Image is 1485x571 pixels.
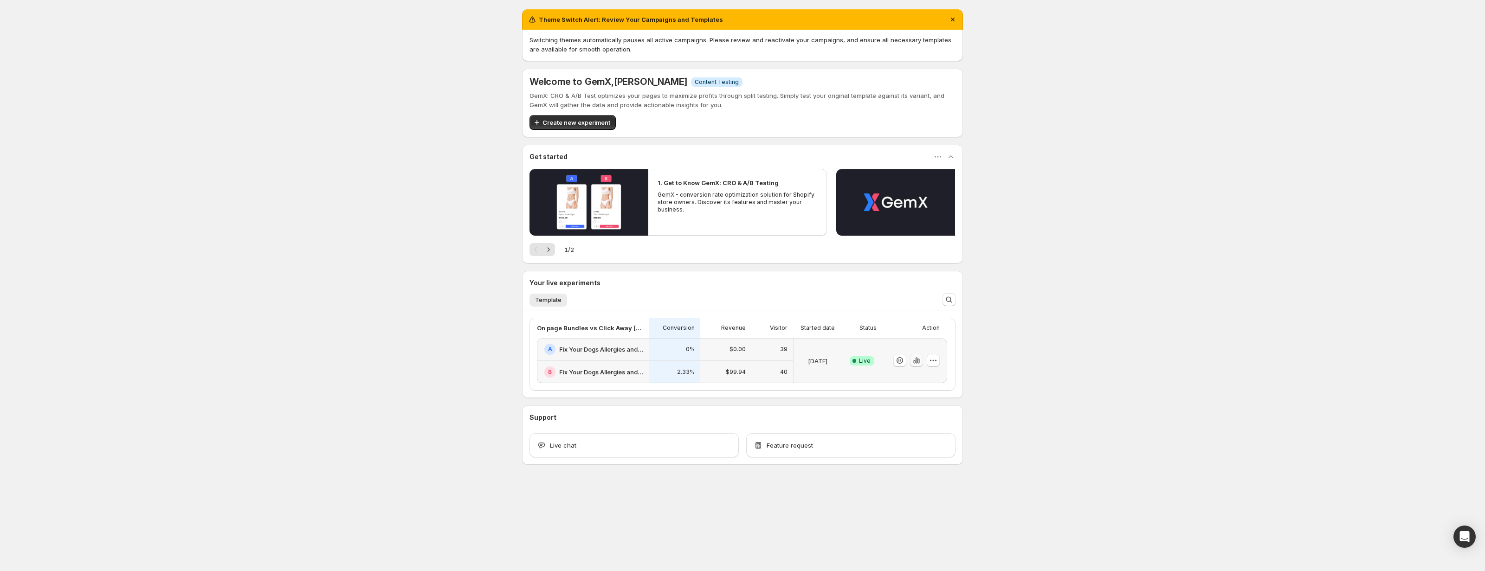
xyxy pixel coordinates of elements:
p: [DATE] [808,356,827,366]
span: Live chat [550,441,576,450]
p: $0.00 [730,346,746,353]
nav: Pagination [529,243,555,256]
div: Open Intercom Messenger [1453,526,1476,548]
h2: A [548,346,552,353]
h2: Fix Your Dogs Allergies and Itching [559,345,644,354]
p: GemX: CRO & A/B Test optimizes your pages to maximize profits through split testing. Simply test ... [529,91,956,109]
p: Conversion [663,324,695,332]
button: Play video [836,169,955,236]
span: Feature request [767,441,813,450]
h2: 1. Get to Know GemX: CRO & A/B Testing [658,178,779,187]
p: Visitor [770,324,788,332]
p: Revenue [721,324,746,332]
p: 40 [780,368,788,376]
h2: B [548,368,552,376]
p: Status [859,324,877,332]
span: Content Testing [695,78,739,86]
p: 39 [780,346,788,353]
button: Create new experiment [529,115,616,130]
h3: Your live experiments [529,278,600,288]
h3: Get started [529,152,568,161]
button: Play video [529,169,648,236]
h2: Fix Your Dogs Allergies and Itching - On Page Bundles [559,367,644,377]
h2: Theme Switch Alert: Review Your Campaigns and Templates [539,15,723,24]
p: GemX - conversion rate optimization solution for Shopify store owners. Discover its features and ... [658,191,817,213]
span: Template [535,296,562,304]
button: Dismiss notification [946,13,959,26]
button: Next [542,243,555,256]
p: 0% [686,346,695,353]
h3: Support [529,413,556,422]
span: 1 / 2 [564,245,574,254]
span: Live [859,357,871,365]
p: Action [922,324,940,332]
span: Create new experiment [542,118,610,127]
h5: Welcome to GemX [529,76,687,87]
span: Switching themes automatically pauses all active campaigns. Please review and reactivate your cam... [529,36,951,53]
p: Started date [801,324,835,332]
p: On page Bundles vs Click Away [DATE] 4pm [537,323,644,333]
button: Search and filter results [943,293,956,306]
p: $99.94 [726,368,746,376]
p: 2.33% [677,368,695,376]
span: , [PERSON_NAME] [611,76,687,87]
